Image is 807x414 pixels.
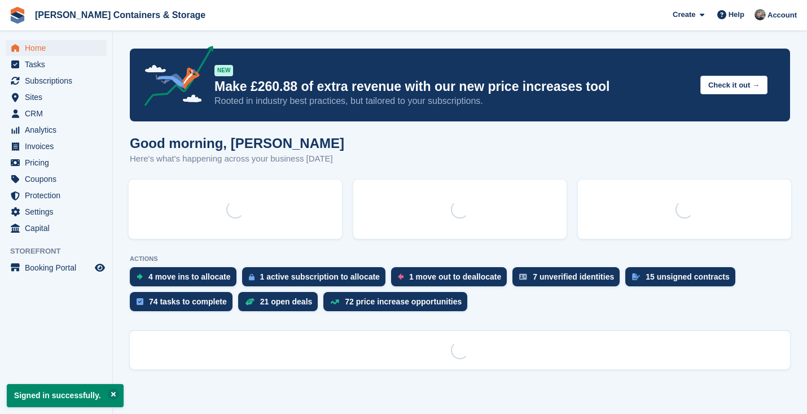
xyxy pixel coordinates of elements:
[6,204,107,220] a: menu
[625,267,741,292] a: 15 unsigned contracts
[130,292,238,317] a: 74 tasks to complete
[409,272,501,281] div: 1 move out to deallocate
[9,7,26,24] img: stora-icon-8386f47178a22dfd0bd8f6a31ec36ba5ce8667c1dd55bd0f319d3a0aa187defe.svg
[130,136,344,151] h1: Good morning, [PERSON_NAME]
[6,138,107,154] a: menu
[25,204,93,220] span: Settings
[6,73,107,89] a: menu
[25,220,93,236] span: Capital
[7,384,124,407] p: Signed in successfully.
[137,298,143,305] img: task-75834270c22a3079a89374b754ae025e5fb1db73e45f91037f5363f120a921f8.svg
[242,267,391,292] a: 1 active subscription to allocate
[519,273,527,280] img: verify_identity-adf6edd0f0f0b5bbfe63781bf79b02c33cf7c696d77639b501bdc392416b5a36.svg
[25,188,93,203] span: Protection
[130,255,790,263] p: ACTIONS
[700,76,767,94] button: Check it out →
[6,171,107,187] a: menu
[398,273,403,280] img: move_outs_to_deallocate_icon-f764333ba52eb49d3ac5e1228854f67142a1ed5810a6f6cc68b1a99e826820c5.svg
[260,272,380,281] div: 1 active subscription to allocate
[30,6,210,24] a: [PERSON_NAME] Containers & Storage
[6,220,107,236] a: menu
[93,261,107,274] a: Preview store
[330,299,339,304] img: price_increase_opportunities-93ffe204e8149a01c8c9dc8f82e8f89637d9d84a8eef4429ea346261dce0b2c0.svg
[25,171,93,187] span: Coupons
[25,89,93,105] span: Sites
[632,273,640,280] img: contract_signature_icon-13c848040528278c33f63329250d36e43548de30e8caae1d1a13099fd9432cc5.svg
[245,298,255,306] img: deal-1b604bf984904fb50ccaf53a9ad4b4a5d6e5aea283cecdc64d6e3604feb123c2.svg
[25,122,93,138] span: Analytics
[6,260,107,276] a: menu
[6,155,107,171] a: menu
[6,188,107,203] a: menu
[6,106,107,121] a: menu
[25,40,93,56] span: Home
[130,152,344,165] p: Here's what's happening across your business [DATE]
[729,9,744,20] span: Help
[214,65,233,76] div: NEW
[391,267,512,292] a: 1 move out to deallocate
[137,273,143,280] img: move_ins_to_allocate_icon-fdf77a2bb77ea45bf5b3d319d69a93e2d87916cf1d5bf7949dd705db3b84f3ca.svg
[148,272,231,281] div: 4 move ins to allocate
[6,56,107,72] a: menu
[135,46,214,110] img: price-adjustments-announcement-icon-8257ccfd72463d97f412b2fc003d46551f7dbcb40ab6d574587a9cd5c0d94...
[767,10,797,21] span: Account
[130,267,242,292] a: 4 move ins to allocate
[533,272,614,281] div: 7 unverified identities
[10,246,112,257] span: Storefront
[25,56,93,72] span: Tasks
[238,292,324,317] a: 21 open deals
[214,79,691,95] p: Make £260.88 of extra revenue with our new price increases tool
[6,122,107,138] a: menu
[25,260,93,276] span: Booking Portal
[25,138,93,154] span: Invoices
[6,40,107,56] a: menu
[6,89,107,105] a: menu
[149,297,227,306] div: 74 tasks to complete
[25,106,93,121] span: CRM
[323,292,473,317] a: 72 price increase opportunities
[260,297,313,306] div: 21 open deals
[214,95,691,107] p: Rooted in industry best practices, but tailored to your subscriptions.
[345,297,462,306] div: 72 price increase opportunities
[512,267,625,292] a: 7 unverified identities
[25,155,93,171] span: Pricing
[673,9,695,20] span: Create
[755,9,766,20] img: Adam Greenhalgh
[25,73,93,89] span: Subscriptions
[249,273,255,281] img: active_subscription_to_allocate_icon-d502201f5373d7db506a760aba3b589e785aa758c864c3986d89f69b8ff3...
[646,272,730,281] div: 15 unsigned contracts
